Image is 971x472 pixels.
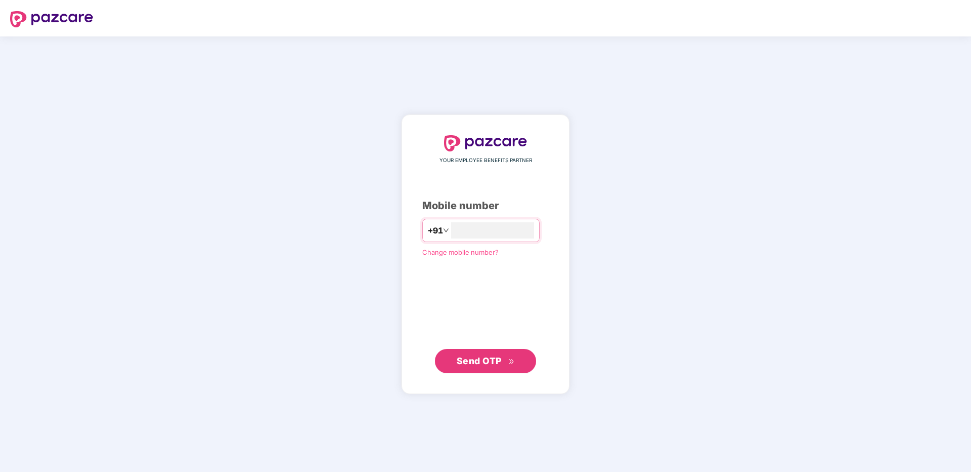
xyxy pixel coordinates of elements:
[457,356,502,366] span: Send OTP
[508,359,515,365] span: double-right
[444,135,527,151] img: logo
[435,349,536,373] button: Send OTPdouble-right
[428,224,443,237] span: +91
[422,198,549,214] div: Mobile number
[10,11,93,27] img: logo
[439,156,532,165] span: YOUR EMPLOYEE BENEFITS PARTNER
[443,227,449,233] span: down
[422,248,499,256] a: Change mobile number?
